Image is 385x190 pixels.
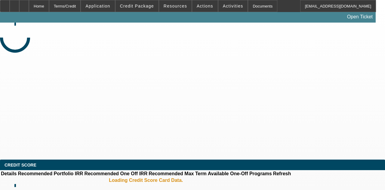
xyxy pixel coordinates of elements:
th: Recommended Max Term [148,171,207,177]
th: Available One-Off Programs [208,171,272,177]
span: Resources [164,4,187,8]
span: Activities [223,4,243,8]
button: Application [81,0,115,12]
span: Credit Package [120,4,154,8]
span: Application [85,4,110,8]
th: Refresh [273,171,291,177]
a: Open Ticket [345,12,375,22]
th: Details [1,171,17,177]
span: Actions [197,4,213,8]
th: Recommended One Off IRR [84,171,148,177]
span: CREDIT SCORE [5,163,36,167]
button: Credit Package [115,0,159,12]
b: Loading Credit Score Card Data. [109,178,183,183]
th: Recommended Portfolio IRR [17,171,83,177]
button: Resources [159,0,192,12]
button: Activities [218,0,248,12]
button: Actions [192,0,218,12]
